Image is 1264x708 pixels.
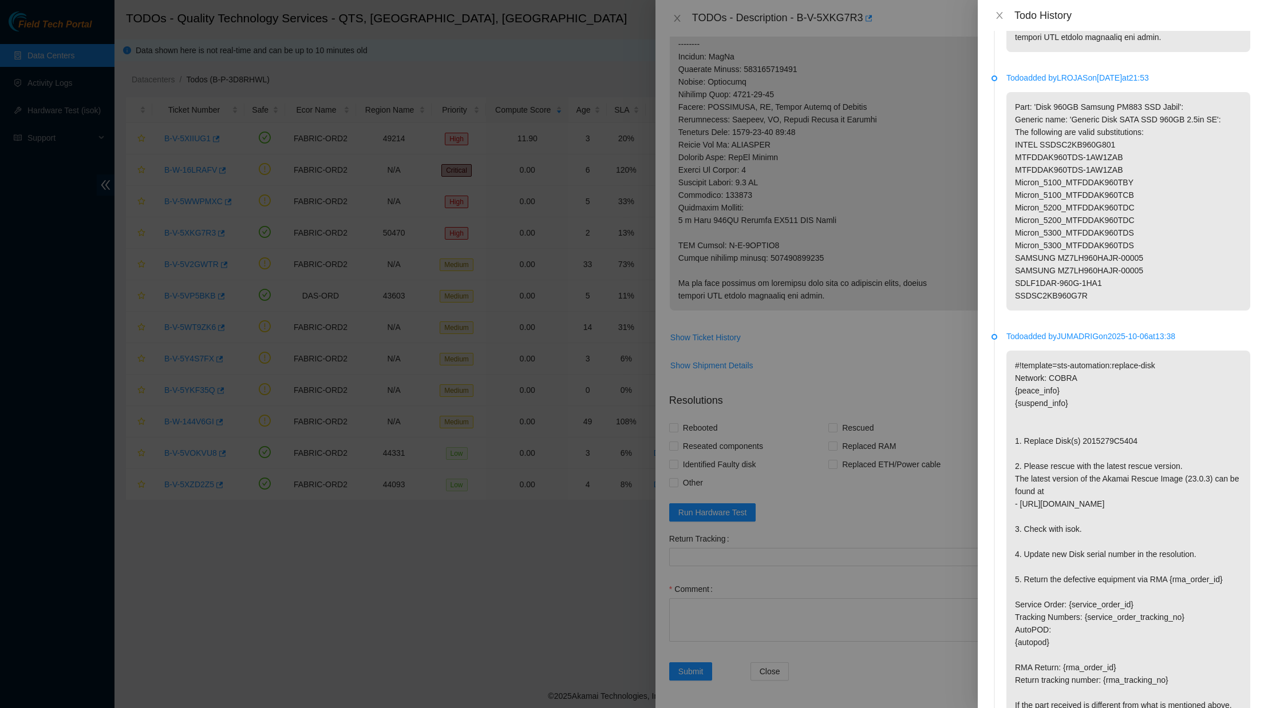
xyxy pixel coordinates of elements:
[995,11,1004,20] span: close
[992,10,1008,21] button: Close
[1014,9,1250,22] div: Todo History
[1006,71,1250,84] p: Todo added by LROJAS on [DATE] at 21:53
[1006,330,1250,343] p: Todo added by JUMADRIG on 2025-10-06 at 13:38
[1006,92,1250,311] p: Part: 'Disk 960GB Samsung PM883 SSD Jabil': Generic name: 'Generic Disk SATA SSD 960GB 2.5in SE':...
